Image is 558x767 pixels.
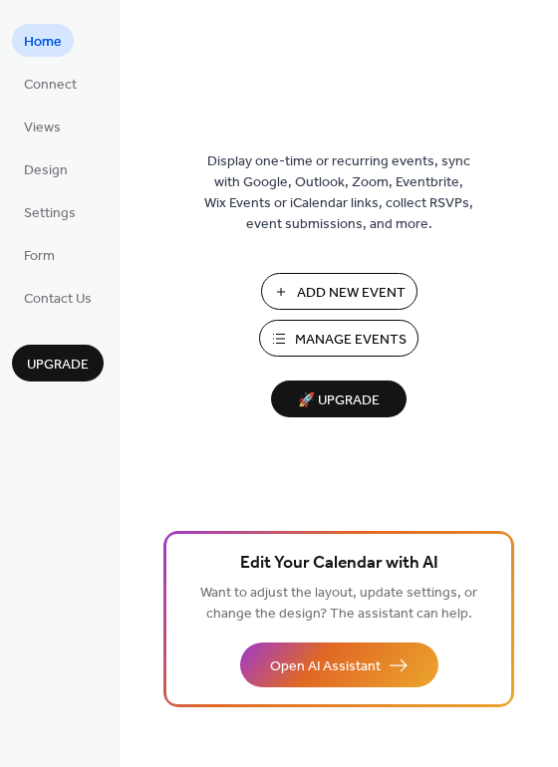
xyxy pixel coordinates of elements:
[259,320,418,357] button: Manage Events
[12,195,88,228] a: Settings
[27,355,89,376] span: Upgrade
[12,152,80,185] a: Design
[200,580,477,628] span: Want to adjust the layout, update settings, or change the design? The assistant can help.
[12,238,67,271] a: Form
[271,381,407,417] button: 🚀 Upgrade
[283,387,395,414] span: 🚀 Upgrade
[24,118,61,138] span: Views
[24,32,62,53] span: Home
[24,160,68,181] span: Design
[297,283,406,304] span: Add New Event
[12,67,89,100] a: Connect
[240,550,438,578] span: Edit Your Calendar with AI
[12,110,73,142] a: Views
[24,203,76,224] span: Settings
[12,281,104,314] a: Contact Us
[204,151,473,235] span: Display one-time or recurring events, sync with Google, Outlook, Zoom, Eventbrite, Wix Events or ...
[24,75,77,96] span: Connect
[261,273,418,310] button: Add New Event
[295,330,407,351] span: Manage Events
[12,345,104,382] button: Upgrade
[12,24,74,57] a: Home
[270,656,381,677] span: Open AI Assistant
[240,642,438,687] button: Open AI Assistant
[24,246,55,267] span: Form
[24,289,92,310] span: Contact Us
